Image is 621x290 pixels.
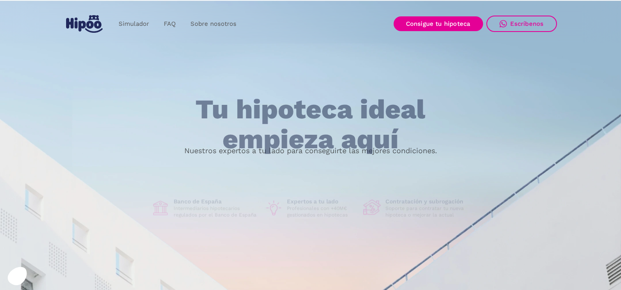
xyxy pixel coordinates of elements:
[174,198,258,205] h1: Banco de España
[394,16,483,31] a: Consigue tu hipoteca
[385,205,470,218] p: Soporte para contratar tu nueva hipoteca o mejorar la actual
[486,16,557,32] a: Escríbenos
[156,16,183,32] a: FAQ
[184,147,437,154] p: Nuestros expertos a tu lado para conseguirte las mejores condiciones.
[64,12,105,36] a: home
[174,205,258,218] p: Intermediarios hipotecarios regulados por el Banco de España
[385,198,470,205] h1: Contratación y subrogación
[183,16,244,32] a: Sobre nosotros
[287,198,357,205] h1: Expertos a tu lado
[510,20,544,27] div: Escríbenos
[155,95,466,154] h1: Tu hipoteca ideal empieza aquí
[111,16,156,32] a: Simulador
